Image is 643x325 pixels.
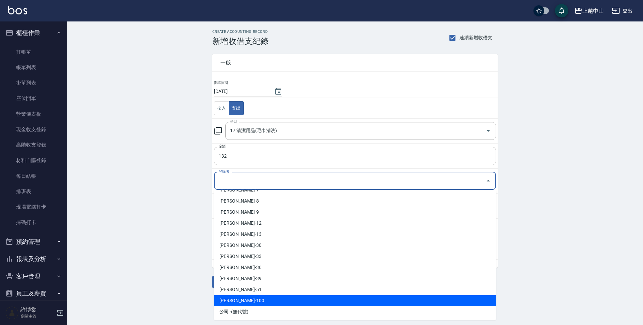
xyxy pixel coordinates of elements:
button: save [555,4,568,17]
a: 現場電腦打卡 [3,199,64,215]
div: 上越中山 [582,7,604,15]
a: 座位開單 [3,91,64,106]
label: 登錄者 [219,169,229,174]
a: 材料自購登錄 [3,153,64,168]
button: Close [483,175,494,186]
span: 連續新增收借支 [459,34,492,41]
button: 新增 [212,276,234,288]
img: Person [5,306,19,320]
button: Open [483,125,494,136]
li: [PERSON_NAME]-8 [214,196,496,207]
li: 公司 -(無代號) [214,306,496,317]
h2: CREATE ACCOUNTING RECORD [212,30,269,34]
a: 帳單列表 [3,60,64,75]
input: YYYY/MM/DD [214,86,268,97]
a: 現金收支登錄 [3,122,64,137]
div: text alignment [214,101,244,115]
label: 開單日期 [214,80,228,85]
button: left aligned [214,101,229,115]
a: 打帳單 [3,44,64,60]
li: [PERSON_NAME]-33 [214,251,496,262]
li: [PERSON_NAME]-13 [214,229,496,240]
button: Choose date, selected date is 2025-08-22 [270,84,286,100]
li: [PERSON_NAME]-9 [214,207,496,218]
li: [PERSON_NAME]-36 [214,262,496,273]
li: [PERSON_NAME]-30 [214,240,496,251]
li: [PERSON_NAME]-7 [214,184,496,196]
li: [PERSON_NAME]-12 [214,218,496,229]
button: 櫃檯作業 [3,24,64,42]
a: 排班表 [3,184,64,199]
li: [PERSON_NAME]-51 [214,284,496,295]
p: 高階主管 [20,313,55,319]
h3: 新增收借支紀錄 [212,37,269,46]
li: [PERSON_NAME]-100 [214,295,496,306]
button: 預約管理 [3,233,64,251]
a: 營業儀表板 [3,106,64,122]
label: 科目 [230,119,237,124]
li: [PERSON_NAME]-39 [214,273,496,284]
a: 高階收支登錄 [3,137,64,153]
button: 登出 [609,5,635,17]
button: centered [229,101,244,115]
img: Logo [8,6,27,14]
span: 一般 [220,59,490,66]
a: 掃碼打卡 [3,215,64,230]
button: 上越中山 [572,4,606,18]
button: 員工及薪資 [3,285,64,302]
button: 客戶管理 [3,268,64,285]
label: 金額 [219,144,226,149]
h5: 許博棠 [20,307,55,313]
a: 掛單列表 [3,75,64,91]
a: 每日結帳 [3,168,64,184]
button: 報表及分析 [3,250,64,268]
